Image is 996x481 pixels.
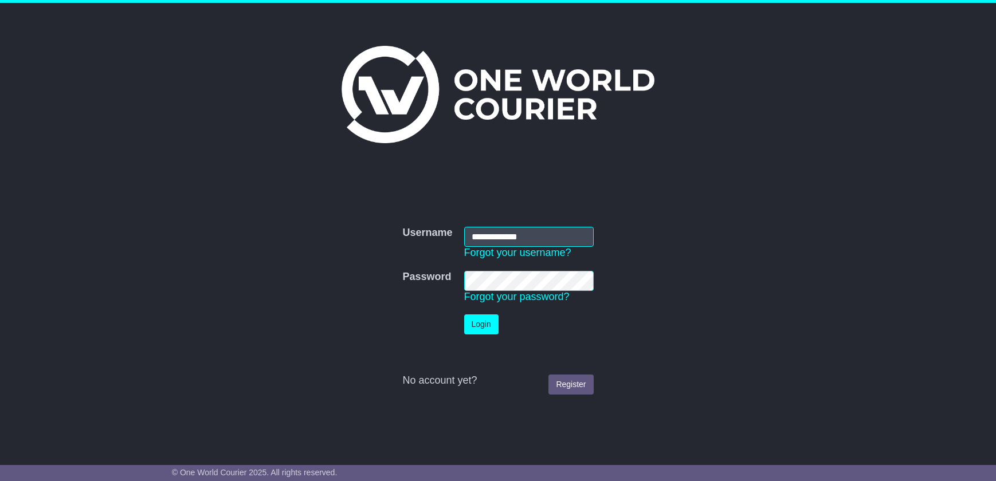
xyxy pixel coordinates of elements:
[402,374,593,387] div: No account yet?
[548,374,593,395] a: Register
[464,291,570,302] a: Forgot your password?
[402,271,451,283] label: Password
[464,314,499,334] button: Login
[464,247,571,258] a: Forgot your username?
[342,46,654,143] img: One World
[402,227,452,239] label: Username
[172,468,338,477] span: © One World Courier 2025. All rights reserved.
